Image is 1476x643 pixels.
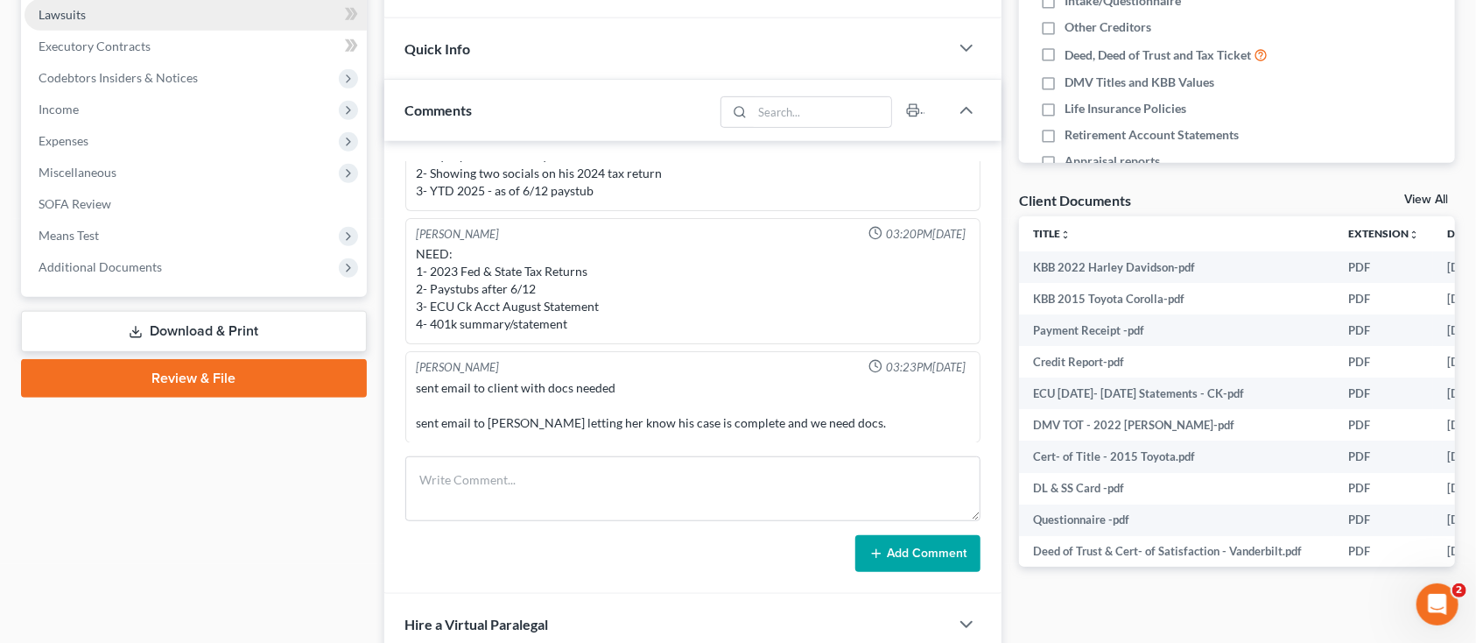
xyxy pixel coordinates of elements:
span: Retirement Account Statements [1065,126,1239,144]
td: PDF [1334,409,1433,441]
td: PDF [1334,441,1433,472]
a: SOFA Review [25,188,367,220]
a: View All [1404,194,1448,206]
a: Executory Contracts [25,31,367,62]
div: NOTES: 1- Equity in home - via quitclaim deed? 2- Showing two socials on his 2024 tax return 3- Y... [417,130,969,200]
button: Add Comment [855,535,980,572]
td: Questionnaire -pdf [1019,505,1334,536]
td: KBB 2015 Toyota Corolla-pdf [1019,283,1334,314]
span: Income [39,102,79,117]
span: Deed, Deed of Trust and Tax Ticket [1065,46,1251,64]
span: Means Test [39,228,99,243]
td: ECU [DATE]- [DATE] Statements - CK-pdf [1019,378,1334,409]
span: Lawsuits [39,7,86,22]
td: DL & SS Card -pdf [1019,473,1334,505]
div: sent email to client with docs needed sent email to [PERSON_NAME] letting her know his case is co... [417,379,969,432]
span: Life Insurance Policies [1065,100,1186,117]
td: PDF [1334,283,1433,314]
span: Expenses [39,133,88,148]
td: KBB 2022 Harley Davidson-pdf [1019,251,1334,283]
div: [PERSON_NAME] [417,226,500,243]
td: PDF [1334,314,1433,346]
a: Review & File [21,359,367,398]
span: Other Creditors [1065,18,1151,36]
td: PDF [1334,505,1433,536]
span: 2 [1452,583,1466,597]
span: Appraisal reports [1065,152,1160,170]
td: PDF [1334,346,1433,378]
td: Credit Report-pdf [1019,346,1334,378]
td: PDF [1334,251,1433,283]
span: Hire a Virtual Paralegal [405,616,549,632]
a: Extensionunfold_more [1348,227,1419,240]
td: DMV TOT - 2022 [PERSON_NAME]-pdf [1019,409,1334,441]
span: Quick Info [405,40,471,57]
td: PDF [1334,378,1433,409]
i: unfold_more [1409,230,1419,240]
div: Client Documents [1019,191,1131,209]
span: DMV Titles and KBB Values [1065,74,1214,91]
td: Deed of Trust & Cert- of Satisfaction - Vanderbilt.pdf [1019,536,1334,568]
iframe: Intercom live chat [1416,583,1458,625]
span: Comments [405,102,473,118]
input: Search... [752,97,891,127]
a: Titleunfold_more [1033,227,1071,240]
span: Miscellaneous [39,165,116,180]
div: [PERSON_NAME] [417,359,500,376]
span: 03:20PM[DATE] [886,226,966,243]
span: Executory Contracts [39,39,151,53]
td: PDF [1334,536,1433,568]
span: Codebtors Insiders & Notices [39,70,198,85]
span: 03:23PM[DATE] [886,359,966,376]
td: Payment Receipt -pdf [1019,314,1334,346]
span: Additional Documents [39,259,162,274]
a: Download & Print [21,311,367,352]
span: SOFA Review [39,196,111,211]
td: Cert- of Title - 2015 Toyota.pdf [1019,441,1334,472]
div: NEED: 1- 2023 Fed & State Tax Returns 2- Paystubs after 6/12 3- ECU Ck Acct August Statement 4- 4... [417,245,969,333]
i: unfold_more [1060,230,1071,240]
td: PDF [1334,473,1433,505]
